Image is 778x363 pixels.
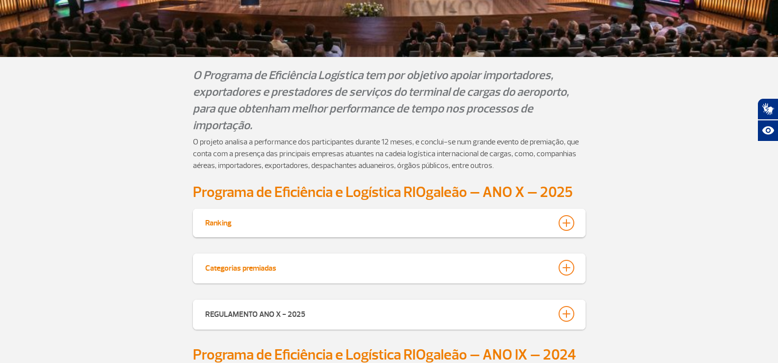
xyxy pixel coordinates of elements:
button: REGULAMENTO ANO X - 2025 [205,306,574,322]
p: O projeto analisa a performance dos participantes durante 12 meses, e conclui-se num grande event... [193,136,586,171]
button: Ranking [205,215,574,231]
button: Categorias premiadas [205,259,574,276]
button: Abrir tradutor de língua de sinais. [757,98,778,120]
button: Abrir recursos assistivos. [757,120,778,141]
h2: Programa de Eficiência e Logística RIOgaleão – ANO X – 2025 [193,183,586,201]
div: Categorias premiadas [205,260,276,274]
div: Ranking [205,215,232,228]
div: Plugin de acessibilidade da Hand Talk. [757,98,778,141]
div: REGULAMENTO ANO X - 2025 [205,306,305,320]
p: O Programa de Eficiência Logística tem por objetivo apoiar importadores, exportadores e prestador... [193,67,586,134]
